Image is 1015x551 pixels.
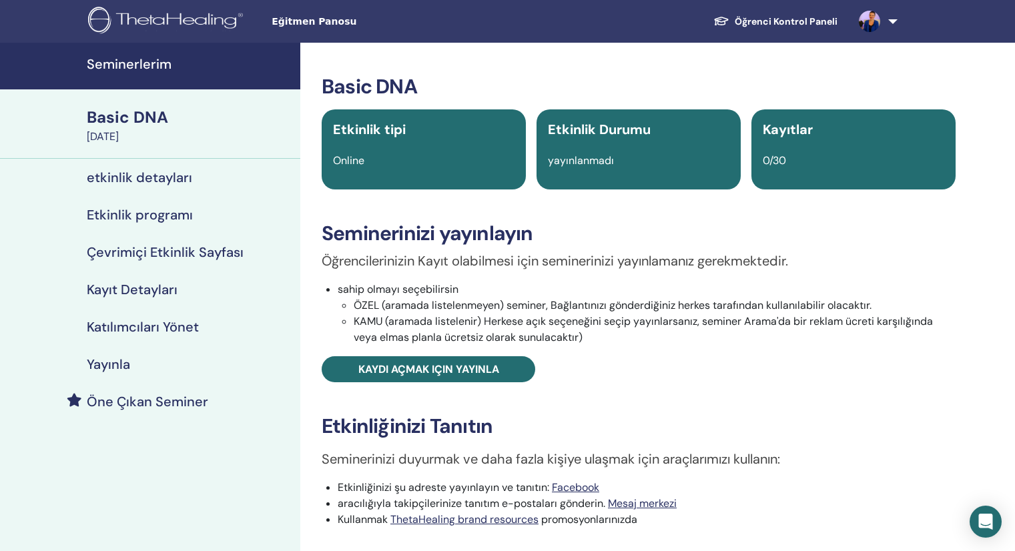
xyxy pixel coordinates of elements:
span: yayınlanmadı [548,153,614,167]
span: Etkinlik Durumu [548,121,651,138]
h3: Basic DNA [322,75,956,99]
li: aracılığıyla takipçilerinize tanıtım e-postaları gönderin. [338,496,956,512]
a: Kaydı açmak için yayınla [322,356,535,382]
span: 0/30 [763,153,786,167]
div: Open Intercom Messenger [970,506,1002,538]
h4: etkinlik detayları [87,169,192,185]
a: Basic DNA[DATE] [79,106,300,145]
p: Seminerinizi duyurmak ve daha fazla kişiye ulaşmak için araçlarımızı kullanın: [322,449,956,469]
div: [DATE] [87,129,292,145]
h4: Katılımcıları Yönet [87,319,199,335]
h4: Yayınla [87,356,130,372]
h4: Kayıt Detayları [87,282,178,298]
img: graduation-cap-white.svg [713,15,729,27]
span: Etkinlik tipi [333,121,406,138]
a: Öğrenci Kontrol Paneli [703,9,848,34]
li: sahip olmayı seçebilirsin [338,282,956,346]
li: KAMU (aramada listelenir) Herkese açık seçeneğini seçip yayınlarsanız, seminer Arama'da bir rekla... [354,314,956,346]
h4: Çevrimiçi Etkinlik Sayfası [87,244,244,260]
a: Mesaj merkezi [608,496,677,510]
span: Eğitmen Panosu [272,15,472,29]
p: Öğrencilerinizin Kayıt olabilmesi için seminerinizi yayınlamanız gerekmektedir. [322,251,956,271]
span: Online [333,153,364,167]
span: Kayıtlar [763,121,813,138]
h4: Öne Çıkan Seminer [87,394,208,410]
h3: Seminerinizi yayınlayın [322,221,956,245]
li: Kullanmak promosyonlarınızda [338,512,956,528]
img: default.jpg [859,11,880,32]
a: ThetaHealing brand resources [390,512,539,526]
a: Facebook [552,480,599,494]
li: Etkinliğinizi şu adreste yayınlayın ve tanıtın: [338,480,956,496]
li: ÖZEL (aramada listelenmeyen) seminer, Bağlantınızı gönderdiğiniz herkes tarafından kullanılabilir... [354,298,956,314]
div: Basic DNA [87,106,292,129]
h4: Seminerlerim [87,56,292,72]
h3: Etkinliğinizi Tanıtın [322,414,956,438]
span: Kaydı açmak için yayınla [358,362,499,376]
h4: Etkinlik programı [87,207,193,223]
img: logo.png [88,7,248,37]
